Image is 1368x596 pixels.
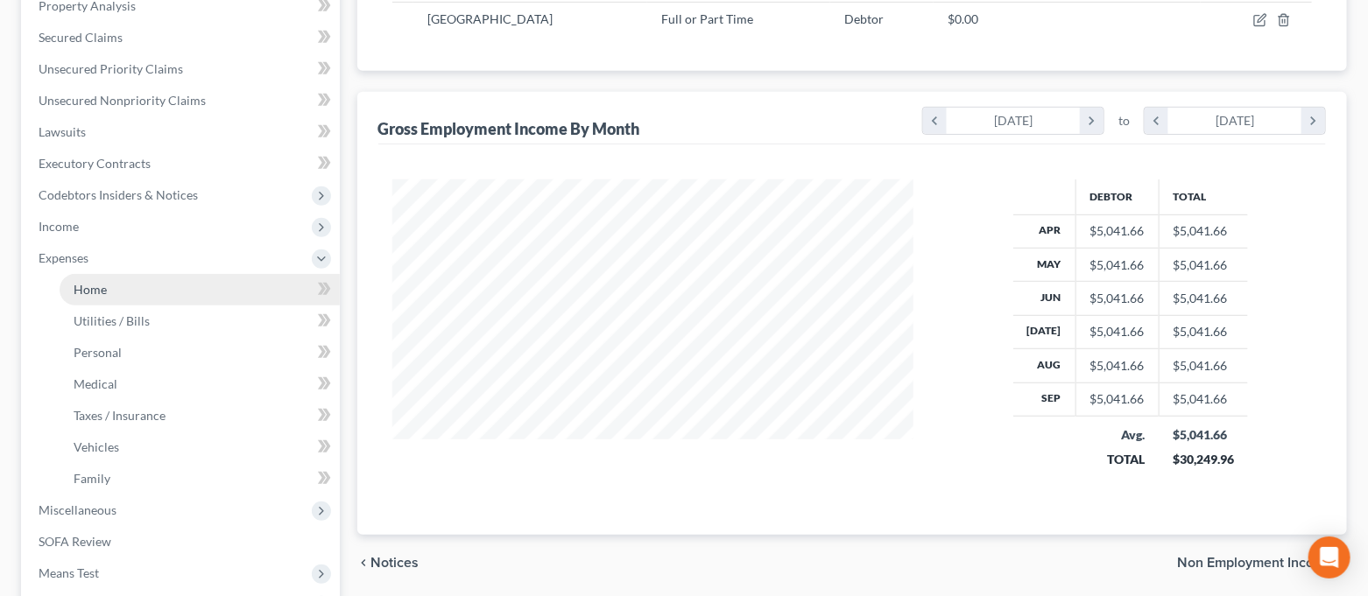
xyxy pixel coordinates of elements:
span: Income [39,219,79,234]
span: Utilities / Bills [74,313,150,328]
a: SOFA Review [25,526,340,557]
td: $5,041.66 [1159,214,1248,248]
i: chevron_left [923,108,947,134]
span: $0.00 [948,11,978,26]
div: $30,249.96 [1173,451,1234,468]
button: Non Employment Income chevron_right [1177,556,1347,570]
span: Codebtors Insiders & Notices [39,187,198,202]
th: Apr [1013,214,1076,248]
td: $5,041.66 [1159,315,1248,348]
a: Medical [60,368,340,400]
th: [DATE] [1013,315,1076,348]
a: Executory Contracts [25,148,340,179]
td: $5,041.66 [1159,349,1248,382]
a: Home [60,274,340,305]
span: Full or Part Time [661,11,753,26]
div: [DATE] [1168,108,1302,134]
span: Unsecured Nonpriority Claims [39,93,206,108]
th: Debtor [1075,179,1159,214]
a: Unsecured Priority Claims [25,53,340,85]
span: Medical [74,376,117,391]
span: Family [74,471,110,486]
i: chevron_left [1145,108,1168,134]
div: Avg. [1089,426,1145,444]
div: $5,041.66 [1090,256,1145,274]
span: Taxes / Insurance [74,408,166,423]
div: $5,041.66 [1090,390,1145,408]
th: Aug [1013,349,1076,382]
div: [DATE] [947,108,1081,134]
a: Utilities / Bills [60,305,340,337]
td: $5,041.66 [1159,382,1248,416]
span: SOFA Review [39,534,111,549]
th: Jun [1013,282,1076,315]
span: Expenses [39,250,88,265]
div: Gross Employment Income By Month [378,118,640,139]
span: Executory Contracts [39,156,151,171]
a: Lawsuits [25,116,340,148]
span: Lawsuits [39,124,86,139]
td: $5,041.66 [1159,248,1248,281]
button: chevron_left Notices [357,556,420,570]
a: Taxes / Insurance [60,400,340,431]
i: chevron_right [1080,108,1104,134]
div: TOTAL [1089,451,1145,468]
div: $5,041.66 [1090,222,1145,240]
a: Unsecured Nonpriority Claims [25,85,340,116]
span: Debtor [844,11,884,26]
td: $5,041.66 [1159,282,1248,315]
span: to [1118,112,1130,130]
span: Home [74,282,107,297]
th: Sep [1013,382,1076,416]
a: Family [60,463,340,494]
a: Vehicles [60,431,340,463]
span: Personal [74,345,122,360]
span: Vehicles [74,439,119,454]
a: Personal [60,337,340,368]
th: Total [1159,179,1248,214]
span: Miscellaneous [39,502,116,517]
div: Open Intercom Messenger [1308,536,1350,578]
span: Secured Claims [39,30,123,45]
i: chevron_left [357,556,371,570]
span: [GEOGRAPHIC_DATA] [427,11,553,26]
div: $5,041.66 [1090,357,1145,375]
span: Notices [371,556,420,570]
div: $5,041.66 [1090,290,1145,307]
a: Secured Claims [25,22,340,53]
span: Means Test [39,565,99,580]
th: May [1013,248,1076,281]
span: Unsecured Priority Claims [39,61,183,76]
span: Non Employment Income [1177,556,1333,570]
div: $5,041.66 [1090,323,1145,340]
i: chevron_right [1301,108,1325,134]
div: $5,041.66 [1173,426,1234,444]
